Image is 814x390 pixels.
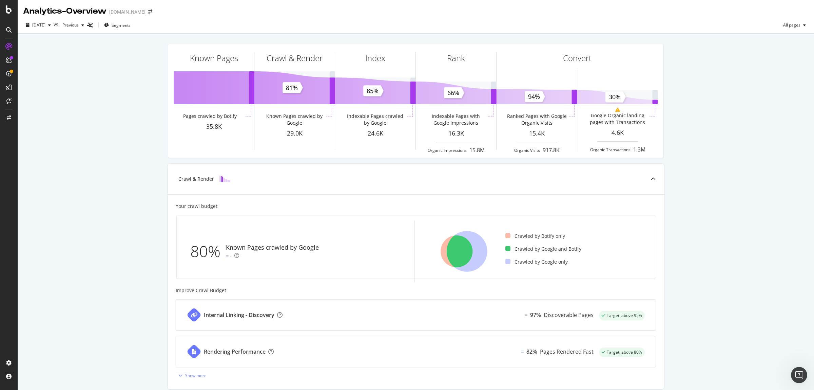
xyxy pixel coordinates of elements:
[365,52,385,64] div: Index
[526,348,537,356] div: 82%
[176,287,656,294] div: Improve Crawl Budget
[530,311,541,319] div: 97%
[230,253,232,260] div: -
[148,10,152,14] div: arrow-right-arrow-left
[23,5,106,17] div: Analytics - Overview
[599,348,645,357] div: success label
[23,20,54,31] button: [DATE]
[219,176,230,182] img: block-icon
[425,113,486,126] div: Indexable Pages with Google Impressions
[178,176,214,182] div: Crawl & Render
[599,311,645,320] div: success label
[60,20,87,31] button: Previous
[521,351,524,353] img: Equal
[607,314,642,318] span: Target: above 95%
[428,147,467,153] div: Organic Impressions
[254,129,335,138] div: 29.0K
[101,20,133,31] button: Segments
[204,348,266,356] div: Rendering Performance
[176,370,207,381] button: Show more
[335,129,415,138] div: 24.6K
[190,52,238,64] div: Known Pages
[780,20,809,31] button: All pages
[109,8,146,15] div: [DOMAIN_NAME]
[60,22,79,28] span: Previous
[54,21,60,28] span: vs
[469,146,485,154] div: 15.8M
[174,122,254,131] div: 35.8K
[505,246,581,252] div: Crawled by Google and Botify
[505,233,565,240] div: Crawled by Botify only
[780,22,800,28] span: All pages
[791,367,807,383] iframe: Intercom live chat
[226,255,229,257] img: Equal
[607,350,642,354] span: Target: above 80%
[204,311,274,319] div: Internal Linking - Discovery
[176,336,656,367] a: Rendering PerformanceEqual82%Pages Rendered Fastsuccess label
[540,348,594,356] div: Pages Rendered Fast
[267,52,323,64] div: Crawl & Render
[32,22,45,28] span: 2025 Sep. 29th
[183,113,237,120] div: Pages crawled by Botify
[190,240,226,263] div: 80%
[416,129,496,138] div: 16.3K
[112,22,131,28] span: Segments
[185,373,207,378] div: Show more
[345,113,405,126] div: Indexable Pages crawled by Google
[525,314,527,316] img: Equal
[176,203,217,210] div: Your crawl budget
[226,243,319,252] div: Known Pages crawled by Google
[505,259,568,265] div: Crawled by Google only
[447,52,465,64] div: Rank
[544,311,594,319] div: Discoverable Pages
[176,299,656,331] a: Internal Linking - DiscoveryEqual97%Discoverable Pagessuccess label
[264,113,325,126] div: Known Pages crawled by Google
